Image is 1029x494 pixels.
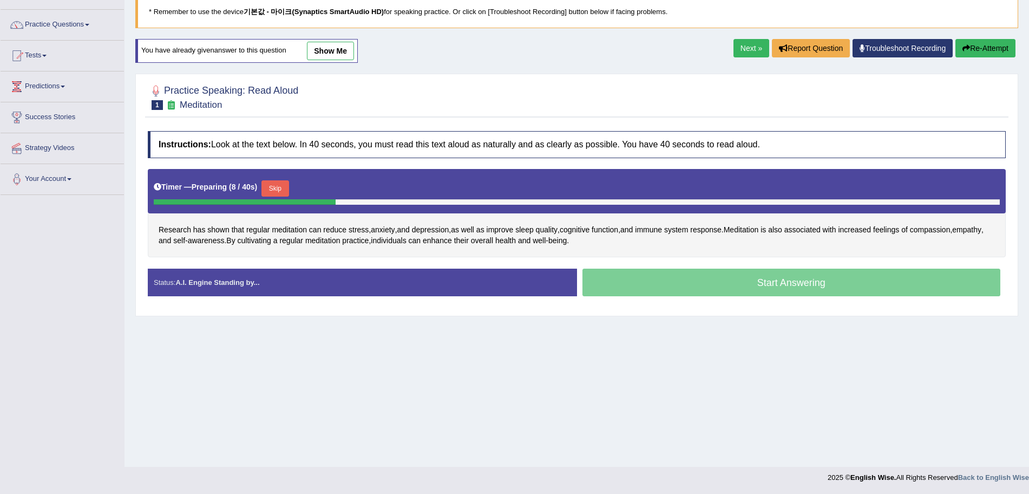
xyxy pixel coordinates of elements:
[261,180,289,197] button: Skip
[244,8,384,16] b: 기본값 - 마이크(Synaptics SmartAudio HD)
[1,164,124,191] a: Your Account
[476,224,484,236] span: Click to see word definition
[487,224,514,236] span: Click to see word definition
[772,39,850,57] button: Report Question
[733,39,769,57] a: Next »
[1,41,124,68] a: Tests
[451,224,459,236] span: Click to see word definition
[226,235,235,246] span: Click to see word definition
[229,183,232,191] b: (
[246,224,270,236] span: Click to see word definition
[397,224,410,236] span: Click to see word definition
[279,235,303,246] span: Click to see word definition
[955,39,1015,57] button: Re-Attempt
[148,269,577,296] div: Status:
[371,224,395,236] span: Click to see word definition
[560,224,589,236] span: Click to see word definition
[828,467,1029,483] div: 2025 © All Rights Reserved
[533,235,546,246] span: Click to see word definition
[454,235,469,246] span: Click to see word definition
[724,224,759,236] span: Click to see word definition
[305,235,340,246] span: Click to see word definition
[173,235,185,246] span: Click to see word definition
[148,131,1006,158] h4: Look at the text below. In 40 seconds, you must read this text aloud as naturally and as clearly ...
[409,235,421,246] span: Click to see word definition
[768,224,782,236] span: Click to see word definition
[1,10,124,37] a: Practice Questions
[853,39,953,57] a: Troubleshoot Recording
[188,235,225,246] span: Click to see word definition
[175,278,259,287] strong: A.I. Engine Standing by...
[272,224,307,236] span: Click to see word definition
[159,224,191,236] span: Click to see word definition
[873,224,899,236] span: Click to see word definition
[159,235,171,246] span: Click to see word definition
[518,235,530,246] span: Click to see word definition
[166,100,177,110] small: Exam occurring question
[952,224,981,236] span: Click to see word definition
[148,83,298,110] h2: Practice Speaking: Read Aloud
[423,235,452,246] span: Click to see word definition
[309,224,322,236] span: Click to see word definition
[495,235,516,246] span: Click to see word definition
[823,224,836,236] span: Click to see word definition
[307,42,354,60] a: show me
[1,102,124,129] a: Success Stories
[273,235,278,246] span: Click to see word definition
[910,224,951,236] span: Click to see word definition
[180,100,222,110] small: Meditation
[323,224,346,236] span: Click to see word definition
[412,224,449,236] span: Click to see word definition
[690,224,722,236] span: Click to see word definition
[635,224,662,236] span: Click to see word definition
[159,140,211,149] b: Instructions:
[548,235,567,246] span: Click to see word definition
[148,169,1006,257] div: , , , , , . , , - . , - .
[664,224,688,236] span: Click to see word definition
[1,71,124,99] a: Predictions
[232,183,255,191] b: 8 / 40s
[850,473,896,482] strong: English Wise.
[901,224,908,236] span: Click to see word definition
[592,224,618,236] span: Click to see word definition
[255,183,258,191] b: )
[349,224,369,236] span: Click to see word definition
[152,100,163,110] span: 1
[536,224,558,236] span: Click to see word definition
[154,183,257,191] h5: Timer —
[371,235,406,246] span: Click to see word definition
[135,39,358,63] div: You have already given answer to this question
[784,224,821,236] span: Click to see word definition
[193,224,206,236] span: Click to see word definition
[958,473,1029,482] a: Back to English Wise
[761,224,766,236] span: Click to see word definition
[192,183,227,191] b: Preparing
[838,224,871,236] span: Click to see word definition
[461,224,474,236] span: Click to see word definition
[207,224,229,236] span: Click to see word definition
[620,224,633,236] span: Click to see word definition
[515,224,533,236] span: Click to see word definition
[471,235,493,246] span: Click to see word definition
[342,235,369,246] span: Click to see word definition
[238,235,271,246] span: Click to see word definition
[232,224,244,236] span: Click to see word definition
[1,133,124,160] a: Strategy Videos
